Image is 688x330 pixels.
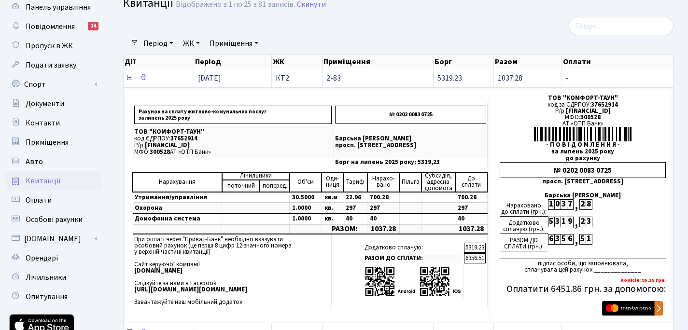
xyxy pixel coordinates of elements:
[150,148,170,156] span: 300528
[494,55,562,69] th: Разом
[365,266,461,297] img: apps-qrcodes.png
[26,60,76,70] span: Подати заявку
[579,234,586,245] div: 5
[335,159,486,165] p: Борг на липень 2025 року: 5319,23
[500,102,666,108] div: код за ЄДРПОУ:
[322,224,367,234] td: РАЗОМ:
[335,106,486,124] p: № 0202 0083 0725
[5,191,101,210] a: Оплати
[290,203,322,213] td: 1.0000
[124,55,194,69] th: Дії
[579,199,586,210] div: 2
[573,234,579,245] div: ,
[567,217,573,227] div: 9
[194,55,272,69] th: Період
[500,114,666,121] div: МФО:
[5,94,101,113] a: Документи
[26,291,68,302] span: Опитування
[343,172,367,192] td: Тариф
[561,199,567,210] div: 3
[140,35,177,52] a: Період
[591,100,618,109] span: 37652914
[586,217,592,227] div: 3
[602,301,663,316] img: Masterpass
[5,113,101,133] a: Контакти
[500,179,666,185] div: просп. [STREET_ADDRESS]
[290,213,322,224] td: 1.0000
[5,268,101,287] a: Лічильники
[579,217,586,227] div: 2
[464,253,486,263] td: 6356.51
[500,283,666,295] h5: Оплатити 6451.86 грн. за допомогою:
[26,195,52,206] span: Оплати
[134,266,183,275] b: [DOMAIN_NAME]
[367,192,400,203] td: 700.28
[179,35,204,52] a: ЖК
[567,199,573,210] div: 7
[145,141,190,150] span: [FINANCIAL_ID]
[290,172,322,192] td: Об'єм
[326,74,429,82] span: 2-83
[561,217,567,227] div: 1
[367,203,400,213] td: 297
[88,22,98,30] div: 14
[343,213,367,224] td: 40
[464,243,486,253] td: 5319.23
[548,217,554,227] div: 5
[455,172,488,192] td: До cплати
[455,224,488,234] td: 1037.28
[500,234,548,251] div: РАЗОМ ДО СПЛАТИ (грн.):
[322,192,343,203] td: кв.м
[198,73,221,83] span: [DATE]
[26,98,64,109] span: Документи
[620,276,666,284] b: Комісія: 95.35 грн.
[134,149,332,155] p: МФО: АТ «ОТП Банк»
[367,213,400,224] td: 40
[260,180,290,192] td: поперед.
[133,213,222,224] td: Домофонна система
[222,180,260,192] td: поточний
[455,192,488,203] td: 700.28
[554,234,561,245] div: 3
[5,171,101,191] a: Квитанції
[134,106,332,124] p: Рахунок на сплату житлово-комунальних послуг за липень 2025 року
[586,199,592,210] div: 8
[5,229,101,248] a: [DOMAIN_NAME]
[133,192,222,203] td: Утримання/управління
[5,287,101,306] a: Опитування
[500,95,666,101] div: ТОВ "КОМФОРТ-ТАУН"
[5,210,101,229] a: Особові рахунки
[561,234,567,245] div: 5
[276,74,318,82] span: КТ2
[26,176,61,186] span: Квитанції
[554,217,561,227] div: 3
[500,121,666,127] div: АТ «ОТП Банк»
[170,134,197,143] span: 37652914
[322,213,343,224] td: кв.
[134,285,247,294] b: [URL][DOMAIN_NAME][DOMAIN_NAME]
[134,136,332,142] p: код ЄДРПОУ:
[455,213,488,224] td: 40
[26,21,75,32] span: Повідомлення
[500,192,666,199] div: Барська [PERSON_NAME]
[566,74,669,82] span: -
[134,142,332,149] p: Р/р:
[26,253,58,263] span: Орендарі
[367,172,400,192] td: Нарахо- вано
[322,203,343,213] td: кв.
[26,137,69,148] span: Приміщення
[562,55,674,69] th: Оплати
[498,73,522,83] span: 1037.28
[500,259,666,273] div: підпис особи, що заповнювала, сплачувала цей рахунок ______________
[5,55,101,75] a: Подати заявку
[5,133,101,152] a: Приміщення
[500,108,666,114] div: Р/р:
[566,107,611,115] span: [FINANCIAL_ID]
[500,155,666,162] div: до рахунку
[323,55,434,69] th: Приміщення
[500,217,548,234] div: Додатково сплачую (грн.):
[500,162,666,178] div: № 0202 0083 0725
[573,199,579,210] div: ,
[567,234,573,245] div: 6
[343,192,367,203] td: 22.96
